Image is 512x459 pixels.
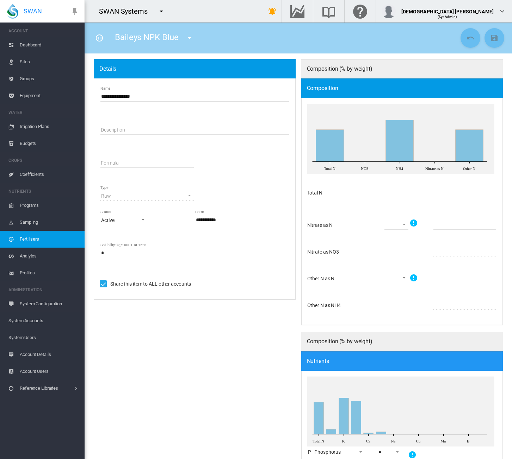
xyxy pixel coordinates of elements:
[8,312,79,329] span: System Accounts
[95,34,104,42] md-icon: icon-blur-radial
[307,357,329,365] span: Nutrients
[364,433,374,434] g: Ca 0.6
[485,28,504,48] button: Save Changes
[265,4,279,18] button: icon-bell-ring
[70,7,79,15] md-icon: icon-pin
[307,275,370,282] div: Other N as N
[378,449,381,455] div: =
[307,222,370,229] div: Nitrate as N
[401,5,494,12] div: [DEMOGRAPHIC_DATA] [PERSON_NAME]
[391,439,396,443] tspan: Na
[416,439,421,443] tspan: Cu
[185,34,194,42] md-icon: icon-menu-down
[361,166,369,170] tspan: NO3
[289,7,306,15] md-icon: Go to the Data Hub
[110,281,191,288] div: Share this item to ALL other accounts
[268,7,277,15] md-icon: icon-bell-ring
[324,166,336,170] tspan: Total N
[20,346,79,363] span: Account Details
[386,120,414,161] g: NH4 16.355822
[438,15,457,19] span: (SysAdmin)
[490,34,499,42] md-icon: icon-content-save
[308,449,341,455] div: P - Phosphorus
[408,451,417,459] md-icon: Click icon to view more info about symbols
[20,118,79,135] span: Irrigation Plans
[307,249,370,256] div: Nitrate as NO3
[307,190,370,197] div: Total N
[307,84,338,92] span: Composition
[8,329,79,346] span: System Users
[24,7,42,15] span: SWAN
[409,274,418,282] md-icon: Click icon to view more info about symbols
[425,166,444,170] tspan: Nitrate as N
[8,155,79,166] span: CROPS
[8,186,79,197] span: NUTRIENTS
[307,65,373,73] span: Composition (% by weight)
[20,37,79,53] span: Dashboard
[498,7,506,15] md-icon: icon-chevron-down
[466,34,475,42] md-icon: icon-undo
[8,107,79,118] span: WATER
[20,197,79,214] span: Programs
[342,439,345,443] tspan: K
[314,402,324,434] g: Total N 12.7
[313,439,325,443] tspan: Total N
[461,28,480,48] button: Cancel Changes
[20,166,79,183] span: Coefficients
[20,70,79,87] span: Groups
[183,31,197,45] button: icon-menu-down
[8,25,79,37] span: ACCOUNT
[409,219,418,227] md-icon: Click icon to view more info about symbols
[101,193,111,199] div: Raw
[157,7,166,15] md-icon: icon-menu-down
[389,275,392,280] div: =
[20,380,73,397] span: Reference Libraries
[307,302,370,309] div: Other N as NH4
[20,53,79,70] span: Sites
[154,4,168,18] button: icon-menu-down
[20,135,79,152] span: Budgets
[366,439,370,443] tspan: Ca
[307,338,373,345] span: Composition (% by weight)
[440,439,446,443] tspan: Mn
[376,432,386,434] g: Mg 1
[352,7,369,15] md-icon: Click here for help
[101,217,114,223] div: Active
[8,284,79,295] span: ADMINISTRATION
[339,398,349,434] g: K 14.3
[20,264,79,281] span: Profiles
[92,31,106,45] button: icon-blur-radial
[456,129,483,161] g: Other N 12.7
[326,429,336,434] g: P 2
[100,190,194,200] md-select: Type : Raw
[100,215,147,225] md-select: Status: Active
[7,4,18,19] img: SWAN-Landscape-Logo-Colour-drop.png
[99,6,154,16] div: SWAN Systems
[382,4,396,18] img: profile.jpg
[316,129,344,161] g: Total N 12.7
[100,280,191,287] md-checkbox: Share this item to ALL other accounts
[115,32,178,42] span: Baileys NPK Blue
[20,363,79,380] span: Account Users
[320,7,337,15] md-icon: Search the knowledge base
[351,401,361,434] g: S 13.1
[20,87,79,104] span: Equipment
[467,439,469,443] tspan: B
[20,231,79,248] span: Fertilisers
[20,214,79,231] span: Sampling
[396,166,403,170] tspan: NH4
[20,295,79,312] span: System Configuration
[20,248,79,264] span: Analytes
[463,166,475,170] tspan: Other N
[99,65,116,73] span: Details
